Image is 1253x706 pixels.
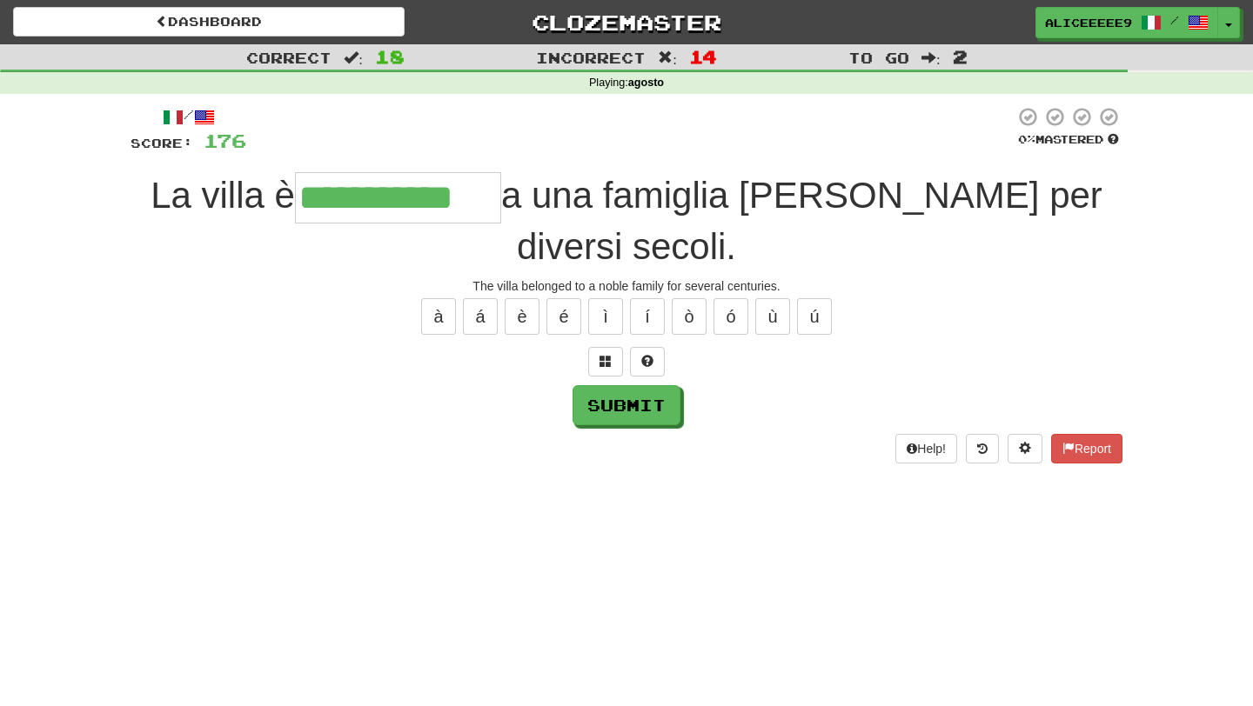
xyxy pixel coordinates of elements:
[131,106,246,128] div: /
[573,385,680,425] button: Submit
[848,49,909,66] span: To go
[628,77,664,89] strong: agosto
[714,298,748,335] button: ó
[630,298,665,335] button: í
[151,175,295,216] span: La villa è
[797,298,832,335] button: ú
[755,298,790,335] button: ù
[421,298,456,335] button: à
[921,50,941,65] span: :
[246,49,332,66] span: Correct
[463,298,498,335] button: á
[630,347,665,376] button: Single letter hint - you only get 1 per sentence and score half the points! alt+h
[953,46,968,67] span: 2
[131,136,193,150] span: Score:
[431,7,822,37] a: Clozemaster
[1018,132,1035,146] span: 0 %
[1035,7,1218,38] a: aliceeeee9 /
[689,46,717,67] span: 14
[536,49,646,66] span: Incorrect
[895,434,957,463] button: Help!
[204,130,246,151] span: 176
[966,434,999,463] button: Round history (alt+y)
[672,298,707,335] button: ò
[588,347,623,376] button: Switch sentence to multiple choice alt+p
[588,298,623,335] button: ì
[505,298,539,335] button: è
[13,7,405,37] a: Dashboard
[131,277,1122,295] div: The villa belonged to a noble family for several centuries.
[1015,132,1122,148] div: Mastered
[546,298,581,335] button: é
[1051,434,1122,463] button: Report
[1170,14,1179,26] span: /
[658,50,677,65] span: :
[501,175,1102,267] span: a una famiglia [PERSON_NAME] per diversi secoli.
[375,46,405,67] span: 18
[1045,15,1132,30] span: aliceeeee9
[344,50,363,65] span: :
